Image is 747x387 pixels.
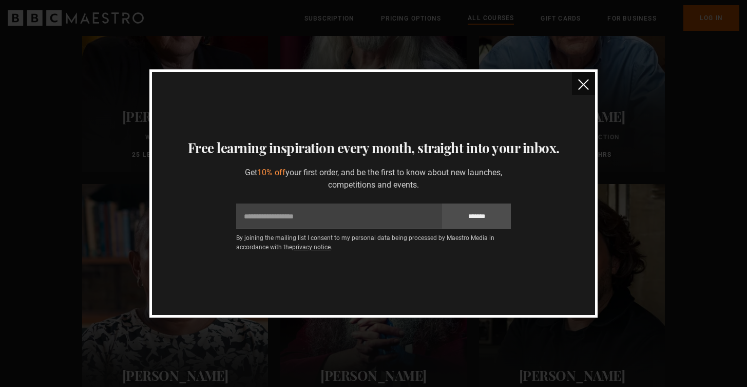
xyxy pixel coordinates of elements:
[236,167,511,191] p: Get your first order, and be the first to know about new launches, competitions and events.
[257,168,285,177] span: 10% off
[236,233,511,252] p: By joining the mailing list I consent to my personal data being processed by Maestro Media in acc...
[292,244,331,251] a: privacy notice
[572,72,595,95] button: close
[164,138,583,158] h3: Free learning inspiration every month, straight into your inbox.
